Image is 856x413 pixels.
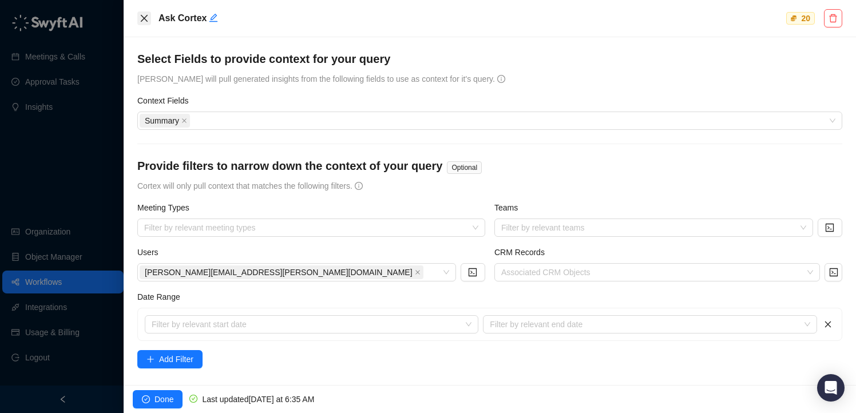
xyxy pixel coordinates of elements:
[468,268,477,277] span: code
[447,161,482,174] span: Optional
[146,355,154,363] span: plus
[817,374,845,402] div: Open Intercom Messenger
[181,118,187,124] span: close
[137,11,151,25] button: Close
[145,266,413,279] span: [PERSON_NAME][EMAIL_ADDRESS][PERSON_NAME][DOMAIN_NAME]
[137,94,196,107] label: Context Fields
[137,201,197,214] label: Meeting Types
[137,74,497,84] span: [PERSON_NAME] will pull generated insights from the following fields to use as context for it's q...
[494,201,526,214] label: Teams
[137,181,355,190] span: Cortex will only pull context that matches the following filters.
[209,11,218,25] button: Edit
[137,158,442,174] h4: Provide filters to narrow down the context of your query
[209,13,218,22] span: edit
[142,395,150,403] span: check-circle
[159,353,193,366] span: Add Filter
[158,11,783,25] h5: Ask Cortex
[829,268,838,277] span: code
[825,223,834,232] span: code
[137,350,203,368] button: Add Filter
[137,291,188,303] label: Date Range
[829,14,838,23] span: delete
[415,269,421,275] span: close
[355,182,363,190] span: info-circle
[189,395,197,403] span: check-circle
[137,246,166,259] label: Users
[140,265,423,279] span: daniel.zakharia@toriihq.com
[154,393,173,406] span: Done
[799,13,813,24] div: 20
[140,14,149,23] span: close
[133,390,183,408] button: Done
[497,75,505,83] span: info-circle
[494,246,553,259] label: CRM Records
[140,114,190,128] span: Summary
[202,395,314,404] span: Last updated [DATE] at 6:35 AM
[137,51,842,67] h4: Select Fields to provide context for your query
[824,320,832,328] span: close
[145,114,179,127] span: Summary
